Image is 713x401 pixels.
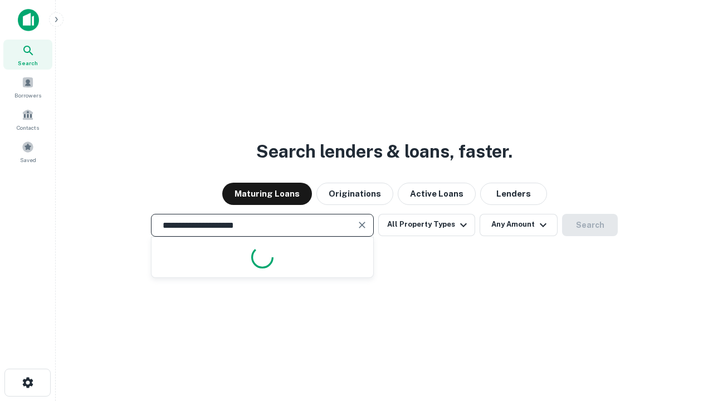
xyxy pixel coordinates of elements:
[480,183,547,205] button: Lenders
[378,214,475,236] button: All Property Types
[222,183,312,205] button: Maturing Loans
[398,183,476,205] button: Active Loans
[316,183,393,205] button: Originations
[17,123,39,132] span: Contacts
[3,40,52,70] a: Search
[18,9,39,31] img: capitalize-icon.png
[14,91,41,100] span: Borrowers
[3,136,52,167] a: Saved
[20,155,36,164] span: Saved
[256,138,512,165] h3: Search lenders & loans, faster.
[3,104,52,134] a: Contacts
[3,72,52,102] a: Borrowers
[354,217,370,233] button: Clear
[18,58,38,67] span: Search
[480,214,558,236] button: Any Amount
[657,312,713,365] iframe: Chat Widget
